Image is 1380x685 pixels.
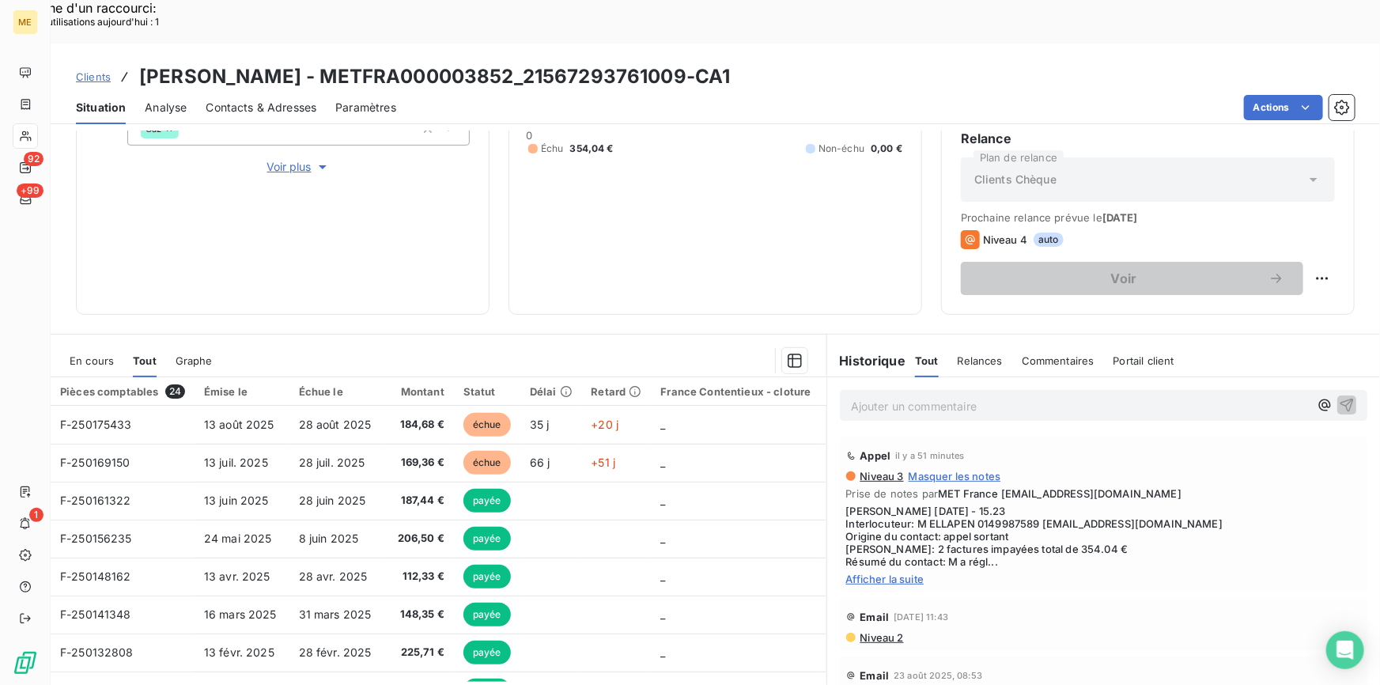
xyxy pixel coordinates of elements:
[859,470,904,483] span: Niveau 3
[204,494,269,507] span: 13 juin 2025
[859,631,904,644] span: Niveau 2
[17,184,43,198] span: +99
[894,612,948,622] span: [DATE] 11:43
[961,129,1335,148] h6: Relance
[592,456,616,469] span: +51 j
[394,455,444,471] span: 169,36 €
[915,354,939,367] span: Tout
[204,607,277,621] span: 16 mars 2025
[961,262,1303,295] button: Voir
[860,611,890,623] span: Email
[660,385,811,398] div: France Contentieux - cloture
[60,607,131,621] span: F-250141348
[60,418,132,431] span: F-250175433
[530,385,573,398] div: Délai
[463,641,511,664] span: payée
[463,565,511,588] span: payée
[592,418,619,431] span: +20 j
[394,531,444,547] span: 206,50 €
[204,385,280,398] div: Émise le
[541,142,564,156] span: Échu
[76,69,111,85] a: Clients
[29,508,43,522] span: 1
[660,532,665,545] span: _
[299,570,368,583] span: 28 avr. 2025
[299,532,359,545] span: 8 juin 2025
[299,418,372,431] span: 28 août 2025
[846,573,1361,585] span: Afficher la suite
[335,100,396,115] span: Paramètres
[463,413,511,437] span: échue
[394,417,444,433] span: 184,68 €
[463,603,511,626] span: payée
[133,354,157,367] span: Tout
[530,418,550,431] span: 35 j
[958,354,1003,367] span: Relances
[204,645,274,659] span: 13 févr. 2025
[871,142,902,156] span: 0,00 €
[846,505,1361,568] span: [PERSON_NAME] [DATE] - 15.23 Interlocuteur: M ELLAPEN 0149987589 [EMAIL_ADDRESS][DOMAIN_NAME] Ori...
[660,570,665,583] span: _
[60,494,131,507] span: F-250161322
[60,532,132,545] span: F-250156235
[299,456,365,469] span: 28 juil. 2025
[299,385,375,398] div: Échue le
[139,62,731,91] h3: [PERSON_NAME] - METFRA000003852_21567293761009-CA1
[204,418,274,431] span: 13 août 2025
[846,487,1361,500] span: Prise de notes par
[165,384,185,399] span: 24
[526,129,532,142] span: 0
[860,669,890,682] span: Email
[1034,233,1064,247] span: auto
[570,142,614,156] span: 354,04 €
[60,645,134,659] span: F-250132808
[860,449,891,462] span: Appel
[974,172,1057,187] span: Clients Chèque
[961,211,1335,224] span: Prochaine relance prévue le
[819,142,864,156] span: Non-échu
[394,607,444,623] span: 148,35 €
[206,100,316,115] span: Contacts & Adresses
[463,527,511,551] span: payée
[70,354,114,367] span: En cours
[530,456,550,469] span: 66 j
[938,487,1182,500] span: MET France [EMAIL_ADDRESS][DOMAIN_NAME]
[145,100,187,115] span: Analyse
[394,493,444,509] span: 187,44 €
[1113,354,1174,367] span: Portail client
[76,70,111,83] span: Clients
[299,494,366,507] span: 28 juin 2025
[463,489,511,513] span: payée
[204,532,272,545] span: 24 mai 2025
[127,158,470,176] button: Voir plus
[1244,95,1323,120] button: Actions
[660,418,665,431] span: _
[894,671,982,680] span: 23 août 2025, 08:53
[299,645,372,659] span: 28 févr. 2025
[909,470,1001,483] span: Masquer les notes
[24,152,43,166] span: 92
[267,159,331,175] span: Voir plus
[299,607,372,621] span: 31 mars 2025
[394,569,444,585] span: 112,33 €
[1326,631,1364,669] div: Open Intercom Messenger
[394,645,444,660] span: 225,71 €
[660,494,665,507] span: _
[592,385,642,398] div: Retard
[176,354,213,367] span: Graphe
[895,451,965,460] span: il y a 51 minutes
[660,645,665,659] span: _
[983,233,1027,246] span: Niveau 4
[1022,354,1095,367] span: Commentaires
[60,456,130,469] span: F-250169150
[204,570,270,583] span: 13 avr. 2025
[463,385,511,398] div: Statut
[980,272,1268,285] span: Voir
[827,351,906,370] h6: Historique
[394,385,444,398] div: Montant
[660,456,665,469] span: _
[204,456,268,469] span: 13 juil. 2025
[60,570,131,583] span: F-250148162
[60,384,185,399] div: Pièces comptables
[1102,211,1138,224] span: [DATE]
